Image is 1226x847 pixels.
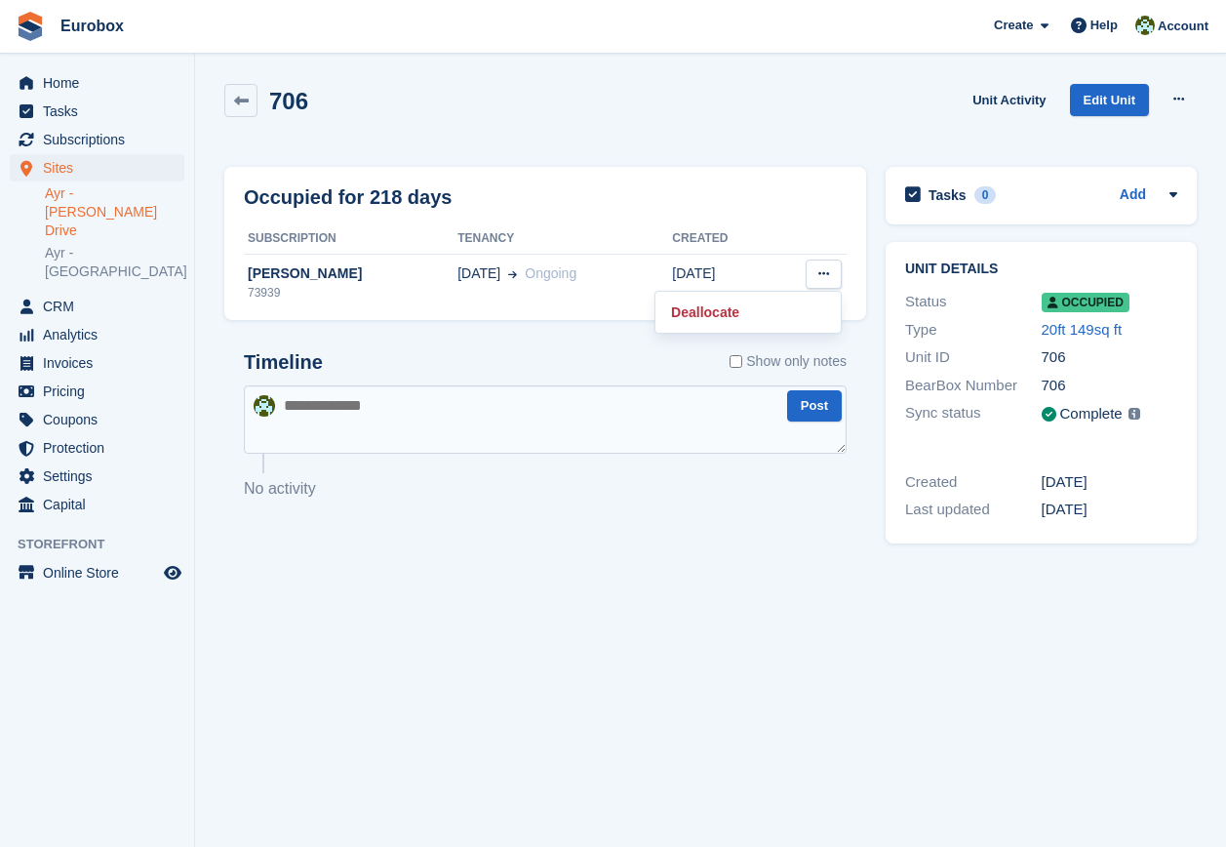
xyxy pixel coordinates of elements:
span: Analytics [43,321,160,348]
span: Help [1090,16,1118,35]
div: Sync status [905,402,1042,426]
a: menu [10,463,184,490]
span: Invoices [43,349,160,377]
span: Protection [43,434,160,462]
div: 706 [1042,375,1178,397]
a: Deallocate [663,300,833,325]
h2: 706 [269,88,308,114]
span: Subscriptions [43,126,160,153]
a: Unit Activity [965,84,1053,116]
span: Settings [43,463,160,490]
span: Online Store [43,559,160,586]
span: Occupied [1042,293,1129,312]
span: Ongoing [525,265,576,281]
a: 20ft 149sq ft [1042,321,1123,338]
th: Created [672,223,772,255]
img: Lorna Russell [254,395,275,417]
a: Ayr - [PERSON_NAME] Drive [45,184,184,240]
a: menu [10,98,184,125]
a: Preview store [161,561,184,585]
a: menu [10,434,184,462]
th: Tenancy [457,223,672,255]
p: No activity [244,477,847,501]
span: Capital [43,491,160,518]
a: Add [1120,184,1146,207]
span: [DATE] [457,263,500,284]
img: Lorna Russell [1135,16,1155,35]
span: Coupons [43,406,160,433]
a: menu [10,349,184,377]
span: Home [43,69,160,97]
div: Last updated [905,499,1042,521]
a: Ayr - [GEOGRAPHIC_DATA] [45,244,184,281]
div: Status [905,291,1042,313]
a: menu [10,321,184,348]
div: [PERSON_NAME] [244,263,457,284]
a: menu [10,406,184,433]
span: Pricing [43,378,160,405]
a: menu [10,378,184,405]
input: Show only notes [730,351,742,372]
label: Show only notes [730,351,847,372]
a: menu [10,491,184,518]
span: Storefront [18,535,194,554]
div: 0 [974,186,997,204]
div: Type [905,319,1042,342]
div: [DATE] [1042,499,1178,521]
span: Tasks [43,98,160,125]
a: Eurobox [53,10,132,42]
div: [DATE] [1042,471,1178,494]
div: BearBox Number [905,375,1042,397]
h2: Timeline [244,351,323,374]
th: Subscription [244,223,457,255]
div: Unit ID [905,346,1042,369]
div: 73939 [244,284,457,302]
a: menu [10,154,184,181]
span: Account [1158,17,1208,36]
div: Complete [1060,403,1123,425]
h2: Tasks [929,186,967,204]
a: menu [10,559,184,586]
a: menu [10,126,184,153]
td: [DATE] [672,254,772,312]
button: Post [787,390,842,423]
a: Edit Unit [1070,84,1149,116]
h2: Unit details [905,262,1177,277]
a: menu [10,293,184,320]
a: menu [10,69,184,97]
span: Sites [43,154,160,181]
div: Created [905,471,1042,494]
span: Create [994,16,1033,35]
span: CRM [43,293,160,320]
div: 706 [1042,346,1178,369]
img: stora-icon-8386f47178a22dfd0bd8f6a31ec36ba5ce8667c1dd55bd0f319d3a0aa187defe.svg [16,12,45,41]
h2: Occupied for 218 days [244,182,452,212]
img: icon-info-grey-7440780725fd019a000dd9b08b2336e03edf1995a4989e88bcd33f0948082b44.svg [1128,408,1140,420]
